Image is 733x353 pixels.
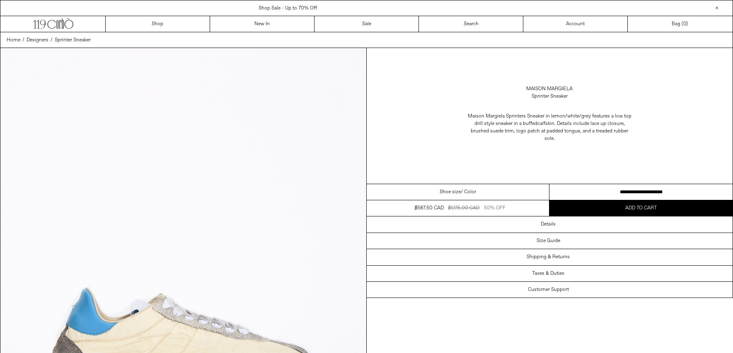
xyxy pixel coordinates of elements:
a: Sale [314,16,419,32]
span: calfskin. Details include lace up closure, brushed suede trim, logo patch at padded tongue, and a... [471,120,628,142]
h3: Shipping & Returns [527,254,570,260]
a: Maison Margiela [526,85,573,93]
a: Home [7,36,20,44]
span: Designers [27,37,48,43]
a: Sprinter Sneaker [55,36,91,44]
h3: Details [541,221,556,227]
a: Search [419,16,523,32]
div: Sprinter Sneaker [532,93,568,100]
span: / [22,36,24,44]
a: New In [210,16,314,32]
span: / Color [461,188,476,196]
a: Shop [106,16,210,32]
button: Add to cart [549,200,733,216]
span: Home [7,37,20,43]
span: / [51,36,53,44]
div: $1,175.00 CAD [448,204,479,212]
span: Maison Margiela Sprinters Sneaker in lemon/white/grey features a low top drill style sneaker in a... [468,113,631,127]
div: $587.50 CAD [414,204,444,212]
div: 50% OFF [484,204,506,212]
span: Sprinter Sneaker [55,37,91,43]
h3: Customer Support [528,287,569,293]
span: ) [683,20,688,28]
a: Designers [27,36,48,44]
span: 0 [683,21,686,27]
h3: Size Guide [537,238,560,244]
span: Add to cart [625,205,657,211]
h3: Taxes & Duties [532,271,564,276]
span: Shoe size [440,188,461,196]
a: Account [523,16,628,32]
a: Bag () [628,16,732,32]
a: Shop Sale - Up to 70% Off [259,5,317,12]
